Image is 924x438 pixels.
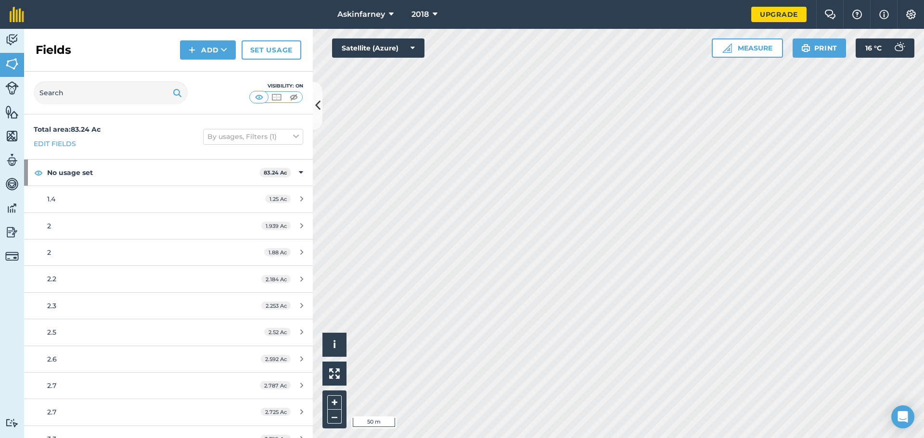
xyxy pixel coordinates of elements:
button: i [322,333,346,357]
img: svg+xml;base64,PD94bWwgdmVyc2lvbj0iMS4wIiBlbmNvZGluZz0idXRmLTgiPz4KPCEtLSBHZW5lcmF0b3I6IEFkb2JlIE... [5,418,19,427]
img: svg+xml;base64,PD94bWwgdmVyc2lvbj0iMS4wIiBlbmNvZGluZz0idXRmLTgiPz4KPCEtLSBHZW5lcmF0b3I6IEFkb2JlIE... [5,33,19,47]
span: 2.253 Ac [261,301,291,310]
img: A cog icon [905,10,917,19]
a: 2.32.253 Ac [24,293,313,319]
span: 1.4 [47,195,55,203]
strong: 83.24 Ac [264,169,287,176]
span: 2.184 Ac [261,275,291,283]
img: svg+xml;base64,PHN2ZyB4bWxucz0iaHR0cDovL3d3dy53My5vcmcvMjAwMC9zdmciIHdpZHRoPSIxOCIgaGVpZ2h0PSIyNC... [34,167,43,178]
div: No usage set83.24 Ac [24,160,313,186]
div: Visibility: On [249,82,303,90]
h2: Fields [36,42,71,58]
a: 21.88 Ac [24,239,313,265]
a: 2.72.725 Ac [24,399,313,425]
img: svg+xml;base64,PHN2ZyB4bWxucz0iaHR0cDovL3d3dy53My5vcmcvMjAwMC9zdmciIHdpZHRoPSIxOSIgaGVpZ2h0PSIyNC... [801,42,810,54]
img: svg+xml;base64,PHN2ZyB4bWxucz0iaHR0cDovL3d3dy53My5vcmcvMjAwMC9zdmciIHdpZHRoPSI1NiIgaGVpZ2h0PSI2MC... [5,105,19,119]
span: 2.725 Ac [261,408,291,416]
span: Askinfarney [337,9,385,20]
a: Set usage [242,40,301,60]
a: Upgrade [751,7,807,22]
img: Two speech bubbles overlapping with the left bubble in the forefront [824,10,836,19]
a: 2.62.592 Ac [24,346,313,372]
strong: Total area : 83.24 Ac [34,125,101,134]
img: A question mark icon [851,10,863,19]
span: i [333,338,336,350]
span: 2.2 [47,275,56,283]
button: Add [180,40,236,60]
img: svg+xml;base64,PHN2ZyB4bWxucz0iaHR0cDovL3d3dy53My5vcmcvMjAwMC9zdmciIHdpZHRoPSIxOSIgaGVpZ2h0PSIyNC... [173,87,182,99]
span: 1.939 Ac [261,222,291,230]
span: 2 [47,222,51,230]
button: 16 °C [856,38,914,58]
span: 1.25 Ac [265,195,291,203]
img: svg+xml;base64,PD94bWwgdmVyc2lvbj0iMS4wIiBlbmNvZGluZz0idXRmLTgiPz4KPCEtLSBHZW5lcmF0b3I6IEFkb2JlIE... [5,81,19,95]
button: – [327,410,342,424]
span: 2.5 [47,328,56,337]
span: 2.787 Ac [260,381,291,389]
span: 1.88 Ac [264,248,291,256]
img: svg+xml;base64,PD94bWwgdmVyc2lvbj0iMS4wIiBlbmNvZGluZz0idXRmLTgiPz4KPCEtLSBHZW5lcmF0b3I6IEFkb2JlIE... [5,225,19,239]
span: 2.52 Ac [264,328,291,336]
img: svg+xml;base64,PD94bWwgdmVyc2lvbj0iMS4wIiBlbmNvZGluZz0idXRmLTgiPz4KPCEtLSBHZW5lcmF0b3I6IEFkb2JlIE... [5,201,19,215]
span: 2 [47,248,51,257]
button: Measure [712,38,783,58]
input: Search [34,81,188,104]
a: 2.22.184 Ac [24,266,313,292]
img: svg+xml;base64,PHN2ZyB4bWxucz0iaHR0cDovL3d3dy53My5vcmcvMjAwMC9zdmciIHdpZHRoPSI1MCIgaGVpZ2h0PSI0MC... [270,92,282,102]
button: Satellite (Azure) [332,38,424,58]
img: svg+xml;base64,PD94bWwgdmVyc2lvbj0iMS4wIiBlbmNvZGluZz0idXRmLTgiPz4KPCEtLSBHZW5lcmF0b3I6IEFkb2JlIE... [5,250,19,263]
img: svg+xml;base64,PHN2ZyB4bWxucz0iaHR0cDovL3d3dy53My5vcmcvMjAwMC9zdmciIHdpZHRoPSI1MCIgaGVpZ2h0PSI0MC... [288,92,300,102]
span: 2018 [411,9,429,20]
a: Edit fields [34,138,76,149]
img: svg+xml;base64,PHN2ZyB4bWxucz0iaHR0cDovL3d3dy53My5vcmcvMjAwMC9zdmciIHdpZHRoPSI1NiIgaGVpZ2h0PSI2MC... [5,57,19,71]
span: 2.3 [47,301,56,310]
a: 2.52.52 Ac [24,319,313,345]
strong: No usage set [47,160,259,186]
img: fieldmargin Logo [10,7,24,22]
img: svg+xml;base64,PD94bWwgdmVyc2lvbj0iMS4wIiBlbmNvZGluZz0idXRmLTgiPz4KPCEtLSBHZW5lcmF0b3I6IEFkb2JlIE... [889,38,909,58]
span: 2.7 [47,381,56,390]
button: By usages, Filters (1) [203,129,303,144]
span: 2.7 [47,408,56,416]
div: Open Intercom Messenger [891,405,914,428]
a: 1.41.25 Ac [24,186,313,212]
span: 16 ° C [865,38,882,58]
img: svg+xml;base64,PHN2ZyB4bWxucz0iaHR0cDovL3d3dy53My5vcmcvMjAwMC9zdmciIHdpZHRoPSIxNCIgaGVpZ2h0PSIyNC... [189,44,195,56]
img: svg+xml;base64,PD94bWwgdmVyc2lvbj0iMS4wIiBlbmNvZGluZz0idXRmLTgiPz4KPCEtLSBHZW5lcmF0b3I6IEFkb2JlIE... [5,153,19,167]
img: svg+xml;base64,PHN2ZyB4bWxucz0iaHR0cDovL3d3dy53My5vcmcvMjAwMC9zdmciIHdpZHRoPSIxNyIgaGVpZ2h0PSIxNy... [879,9,889,20]
img: Ruler icon [722,43,732,53]
img: Four arrows, one pointing top left, one top right, one bottom right and the last bottom left [329,368,340,379]
img: svg+xml;base64,PHN2ZyB4bWxucz0iaHR0cDovL3d3dy53My5vcmcvMjAwMC9zdmciIHdpZHRoPSI1NiIgaGVpZ2h0PSI2MC... [5,129,19,143]
img: svg+xml;base64,PD94bWwgdmVyc2lvbj0iMS4wIiBlbmNvZGluZz0idXRmLTgiPz4KPCEtLSBHZW5lcmF0b3I6IEFkb2JlIE... [5,177,19,191]
a: 21.939 Ac [24,213,313,239]
a: 2.72.787 Ac [24,373,313,399]
span: 2.6 [47,355,57,363]
span: 2.592 Ac [261,355,291,363]
img: svg+xml;base64,PHN2ZyB4bWxucz0iaHR0cDovL3d3dy53My5vcmcvMjAwMC9zdmciIHdpZHRoPSI1MCIgaGVpZ2h0PSI0MC... [253,92,265,102]
button: Print [793,38,847,58]
button: + [327,395,342,410]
